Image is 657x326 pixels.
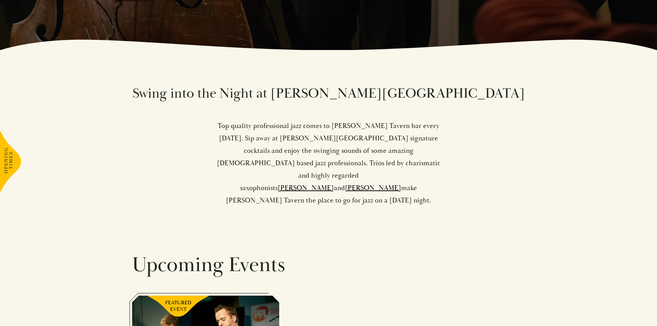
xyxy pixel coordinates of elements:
h2: Upcoming Events [132,251,525,278]
a: [PERSON_NAME] [278,184,334,192]
p: Top quality professional jazz comes to [PERSON_NAME] Tavern bar every [DATE]. Sip away at [PERSON... [216,120,441,207]
h2: Swing into the Night at [PERSON_NAME][GEOGRAPHIC_DATA] [132,85,525,102]
a: [PERSON_NAME] [345,184,401,192]
span: FEATURED EVENT [165,299,192,313]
